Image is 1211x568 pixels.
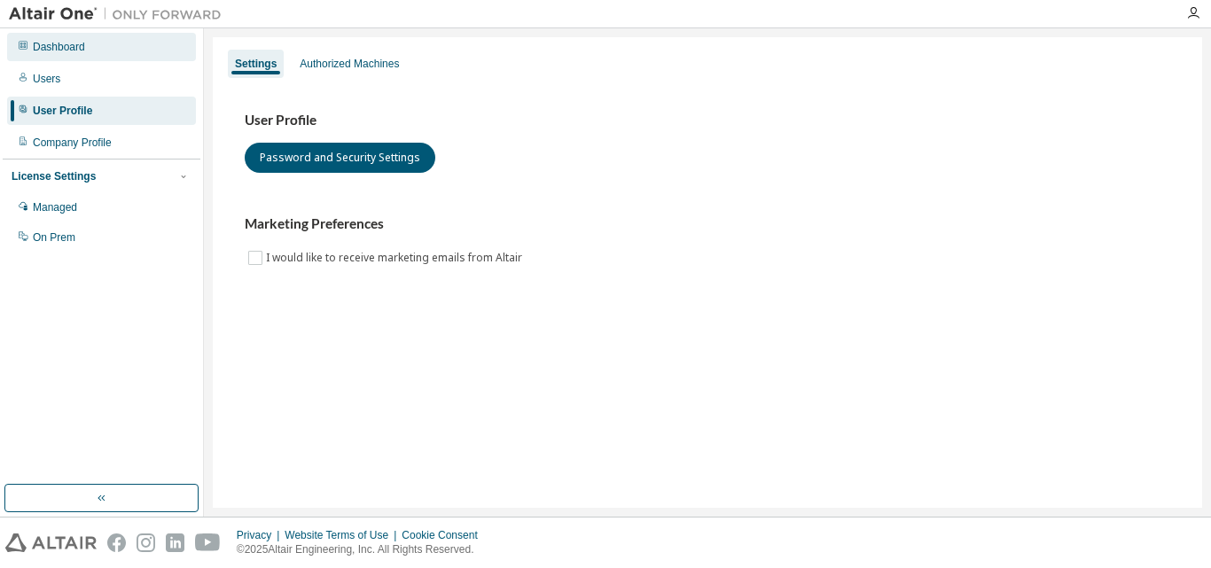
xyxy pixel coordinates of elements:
div: Company Profile [33,136,112,150]
img: linkedin.svg [166,533,184,552]
img: instagram.svg [137,533,155,552]
h3: User Profile [245,112,1170,129]
h3: Marketing Preferences [245,215,1170,233]
div: User Profile [33,104,92,118]
div: Website Terms of Use [285,528,402,542]
div: Authorized Machines [300,57,399,71]
img: facebook.svg [107,533,126,552]
div: License Settings [12,169,96,183]
label: I would like to receive marketing emails from Altair [266,247,526,268]
div: Privacy [237,528,285,542]
p: © 2025 Altair Engineering, Inc. All Rights Reserved. [237,542,488,557]
img: altair_logo.svg [5,533,97,552]
img: youtube.svg [195,533,221,552]
img: Altair One [9,5,230,23]
div: Settings [235,57,277,71]
div: Dashboard [33,40,85,54]
div: On Prem [33,230,75,245]
div: Users [33,72,60,86]
div: Cookie Consent [402,528,488,542]
button: Password and Security Settings [245,143,435,173]
div: Managed [33,200,77,214]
